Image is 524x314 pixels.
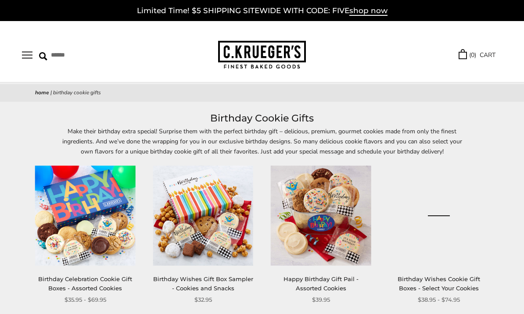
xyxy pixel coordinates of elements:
[312,295,330,304] span: $39.95
[153,275,253,292] a: Birthday Wishes Gift Box Sampler - Cookies and Snacks
[389,165,489,266] a: Birthday Wishes Cookie Gift Boxes - Select Your Cookies
[349,6,388,16] span: shop now
[39,48,138,62] input: Search
[284,275,359,292] a: Happy Birthday Gift Pail - Assorted Cookies
[137,6,388,16] a: Limited Time! $5 SHIPPING SITEWIDE WITH CODE: FIVEshop now
[459,50,495,60] a: (0) CART
[271,165,371,266] img: Happy Birthday Gift Pail - Assorted Cookies
[35,89,489,97] nav: breadcrumbs
[194,295,212,304] span: $32.95
[39,52,47,61] img: Search
[218,41,306,69] img: C.KRUEGER'S
[50,89,52,96] span: |
[65,295,106,304] span: $35.95 - $69.95
[38,275,132,292] a: Birthday Celebration Cookie Gift Boxes - Assorted Cookies
[35,111,489,126] h1: Birthday Cookie Gifts
[153,165,253,266] img: Birthday Wishes Gift Box Sampler - Cookies and Snacks
[398,275,480,292] a: Birthday Wishes Cookie Gift Boxes - Select Your Cookies
[418,295,460,304] span: $38.95 - $74.95
[35,89,49,96] a: Home
[22,51,32,59] button: Open navigation
[53,89,101,96] span: Birthday Cookie Gifts
[35,165,136,266] img: Birthday Celebration Cookie Gift Boxes - Assorted Cookies
[60,126,464,157] p: Make their birthday extra special! Surprise them with the perfect birthday gift – delicious, prem...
